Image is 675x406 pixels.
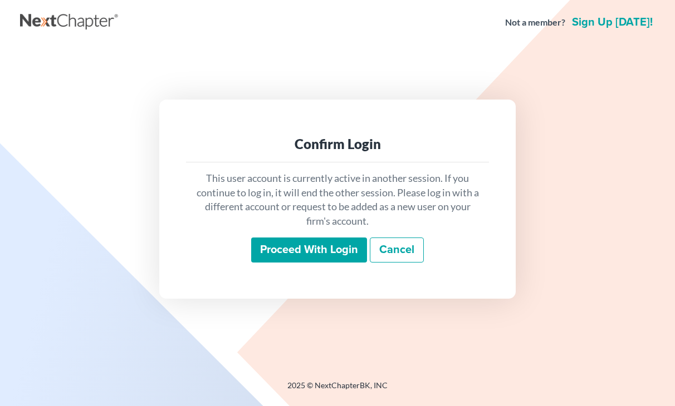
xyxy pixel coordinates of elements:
div: Confirm Login [195,135,480,153]
div: 2025 © NextChapterBK, INC [20,380,655,400]
p: This user account is currently active in another session. If you continue to log in, it will end ... [195,171,480,229]
a: Sign up [DATE]! [570,17,655,28]
strong: Not a member? [505,16,565,29]
input: Proceed with login [251,237,367,263]
a: Cancel [370,237,424,263]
